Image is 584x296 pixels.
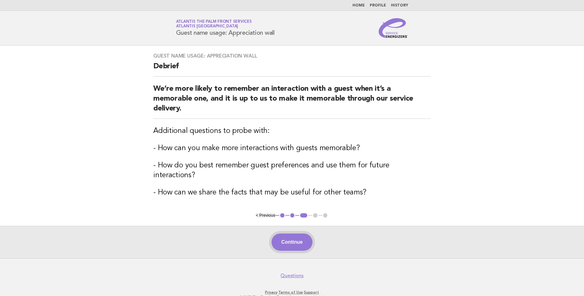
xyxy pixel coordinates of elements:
a: Terms of Use [278,290,303,294]
h3: Additional questions to probe with: [153,126,431,136]
button: < Previous [256,213,275,218]
p: · · [104,290,481,295]
button: 2 [289,212,296,218]
h3: - How do you best remember guest preferences and use them for future interactions? [153,161,431,180]
h1: Guest name usage: Appreciation wall [176,20,275,36]
a: Privacy [265,290,277,294]
h3: - How can we share the facts that may be useful for other teams? [153,188,431,198]
a: Questions [280,273,304,279]
a: History [391,4,408,7]
img: Service Energizers [379,18,408,38]
span: Atlantis [GEOGRAPHIC_DATA] [176,25,238,29]
h3: Guest name usage: Appreciation wall [153,53,431,59]
h3: - How can you make more interactions with guests memorable? [153,143,431,153]
a: Profile [370,4,386,7]
a: Home [352,4,365,7]
button: 3 [299,212,308,218]
button: 1 [279,212,285,218]
button: Continue [272,234,312,251]
h2: Debrief [153,62,431,77]
a: Support [304,290,319,294]
h2: We’re more likely to remember an interaction with a guest when it’s a memorable one, and it is up... [153,84,431,119]
a: Atlantis The Palm Front ServicesAtlantis [GEOGRAPHIC_DATA] [176,20,252,28]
